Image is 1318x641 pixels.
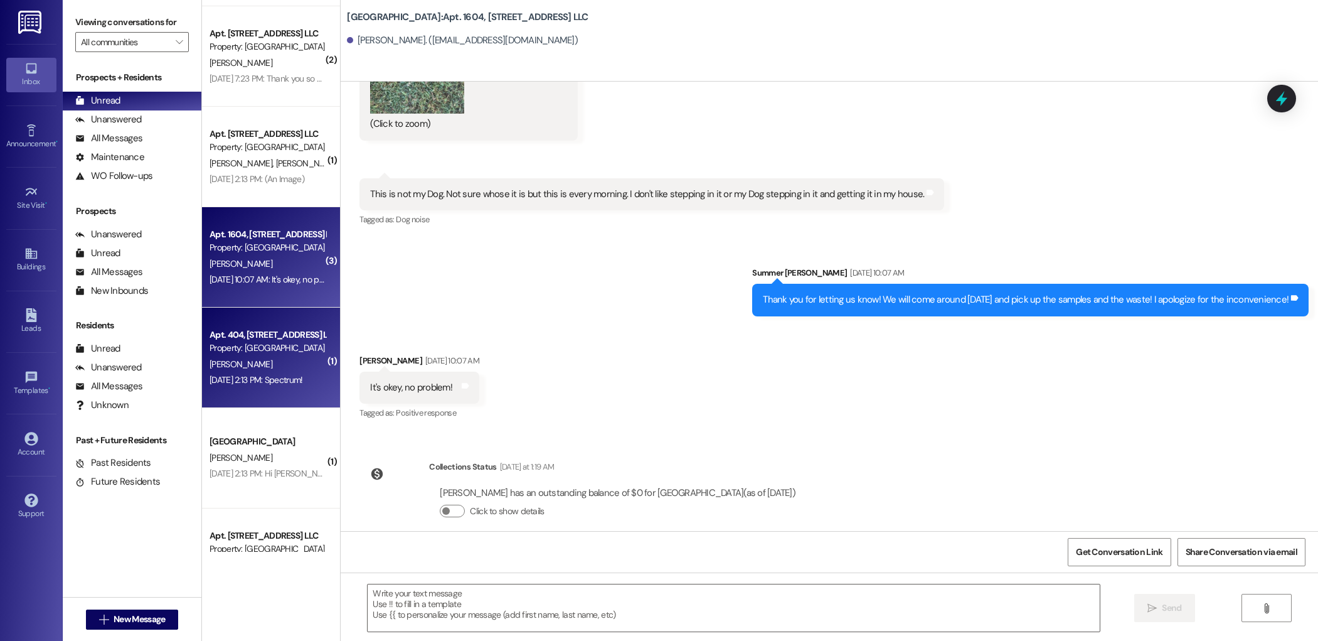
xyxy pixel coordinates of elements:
div: Past + Future Residents [63,434,201,447]
span: Share Conversation via email [1186,546,1297,559]
div: [PERSON_NAME]. ([EMAIL_ADDRESS][DOMAIN_NAME]) [347,34,578,47]
a: Buildings [6,243,56,277]
div: Future Residents [75,475,160,488]
div: WO Follow-ups [75,170,152,183]
div: Apt. 404, [STREET_ADDRESS] LLC [210,328,326,342]
b: [GEOGRAPHIC_DATA]: Apt. 1604, [STREET_ADDRESS] LLC [347,11,588,24]
img: ResiDesk Logo [18,11,44,34]
div: Unread [75,342,120,355]
div: Summer [PERSON_NAME] [752,266,1309,284]
div: [DATE] 7:23 PM: Thank you so much Summer!! That is super helpful🙏🏻😊 [210,73,470,84]
span: [PERSON_NAME] [276,158,339,169]
i:  [1262,603,1271,613]
div: [GEOGRAPHIC_DATA] [210,435,326,448]
div: [DATE] 10:07 AM [847,266,904,279]
div: [PERSON_NAME] [359,354,479,372]
div: Apt. 1604, [STREET_ADDRESS] LLC [210,228,326,241]
a: Inbox [6,58,56,92]
span: [PERSON_NAME] [210,258,272,269]
div: Property: [GEOGRAPHIC_DATA] [210,342,326,355]
label: Viewing conversations for [75,13,189,32]
i:  [176,37,183,47]
div: Unanswered [75,228,142,241]
button: Share Conversation via email [1177,538,1305,566]
div: Unread [75,247,120,260]
button: Get Conversation Link [1068,538,1171,566]
a: Site Visit • [6,181,56,215]
span: [PERSON_NAME] [210,358,272,370]
span: Get Conversation Link [1076,546,1162,559]
div: This is not my Dog. Not sure whose it is but this is every morning. I don't like stepping in it o... [370,188,924,201]
div: Property: [GEOGRAPHIC_DATA] [210,141,326,154]
span: [PERSON_NAME] [210,57,272,68]
span: • [48,384,50,393]
div: Property: [GEOGRAPHIC_DATA] [210,241,326,254]
label: Click to show details [470,505,544,518]
span: • [45,199,47,208]
a: Templates • [6,367,56,401]
i:  [1147,603,1157,613]
div: [DATE] 2:13 PM: Spectrum! [210,374,303,385]
a: Support [6,490,56,524]
div: New Inbounds [75,284,148,298]
div: Apt. [STREET_ADDRESS] LLC [210,127,326,141]
i:  [99,615,109,625]
a: Account [6,428,56,462]
span: [PERSON_NAME] [210,452,272,463]
input: All communities [81,32,169,52]
div: Apt. [STREET_ADDRESS] LLC [210,529,326,542]
div: Unread [75,94,120,107]
span: Dog noise [396,214,429,225]
div: Thank you for letting us know! We will come around [DATE] and pick up the samples and the waste! ... [763,293,1289,306]
div: Maintenance [75,151,144,164]
div: Prospects + Residents [63,71,201,84]
div: [DATE] 10:07 AM [422,354,479,367]
div: Tagged as: [359,404,479,422]
div: It's okey, no problem! [370,381,452,394]
span: Send [1162,601,1181,615]
div: Prospects [63,205,201,218]
div: All Messages [75,380,142,393]
div: All Messages [75,132,142,145]
div: [DATE] at 1:19 AM [497,460,555,473]
div: Collections Status [429,460,496,473]
div: Unknown [75,399,129,412]
div: Past Residents [75,456,151,470]
div: Apt. [STREET_ADDRESS] LLC [210,27,326,40]
div: Residents [63,319,201,332]
button: New Message [86,610,179,630]
div: Tagged as: [359,210,944,229]
div: Property: [GEOGRAPHIC_DATA] [210,542,326,556]
div: (Click to zoom) [370,117,558,131]
div: [PERSON_NAME] has an outstanding balance of $0 for [GEOGRAPHIC_DATA] (as of [DATE]) [440,487,795,500]
div: Property: [GEOGRAPHIC_DATA] [210,40,326,53]
span: Positive response [396,407,456,418]
div: [DATE] 2:13 PM: Hi [PERSON_NAME], I just sent that over to your email! [210,468,459,479]
span: • [56,137,58,146]
div: All Messages [75,266,142,279]
div: Unanswered [75,361,142,374]
div: [DATE] 2:13 PM: (An Image) [210,173,304,185]
div: [DATE] 10:07 AM: It's okey, no problem! [210,274,347,285]
span: New Message [114,613,165,626]
div: Unanswered [75,113,142,126]
span: [PERSON_NAME] [210,158,276,169]
button: Send [1134,594,1195,622]
a: Leads [6,304,56,338]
